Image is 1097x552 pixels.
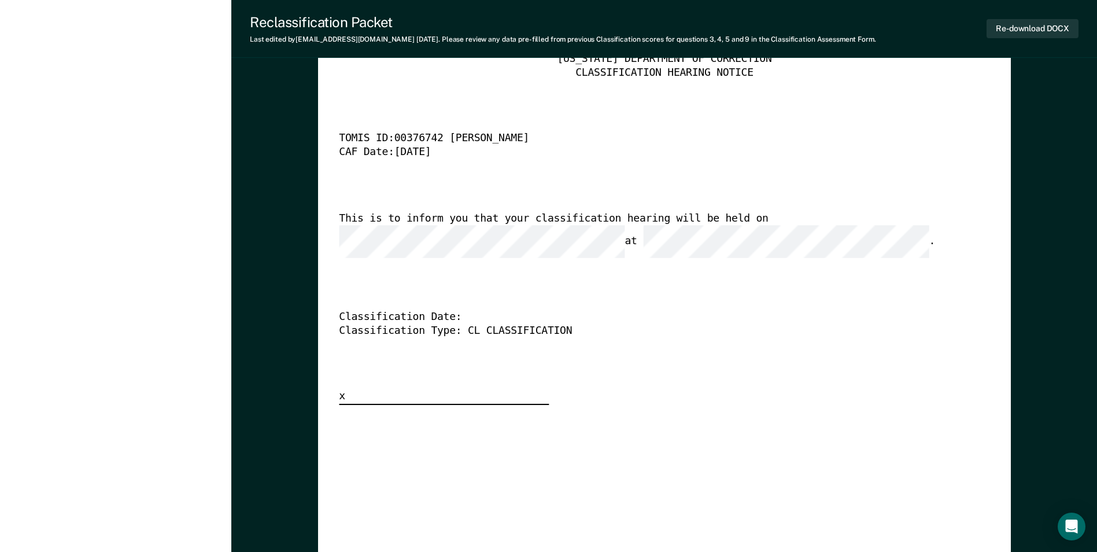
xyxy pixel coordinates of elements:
div: This is to inform you that your classification hearing will be held on at . [339,212,957,257]
div: Reclassification Packet [250,14,876,31]
div: Open Intercom Messenger [1058,513,1085,540]
div: [US_STATE] DEPARTMENT OF CORRECTION [339,53,989,67]
button: Re-download DOCX [987,19,1078,38]
div: TOMIS ID: 00376742 [PERSON_NAME] [339,133,957,146]
div: Classification Type: CL CLASSIFICATION [339,324,957,338]
div: CLASSIFICATION HEARING NOTICE [339,66,989,80]
div: Last edited by [EMAIL_ADDRESS][DOMAIN_NAME] . Please review any data pre-filled from previous Cla... [250,35,876,43]
div: Classification Date: [339,310,957,324]
div: CAF Date: [DATE] [339,146,957,160]
span: [DATE] [416,35,438,43]
div: x [339,390,549,405]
